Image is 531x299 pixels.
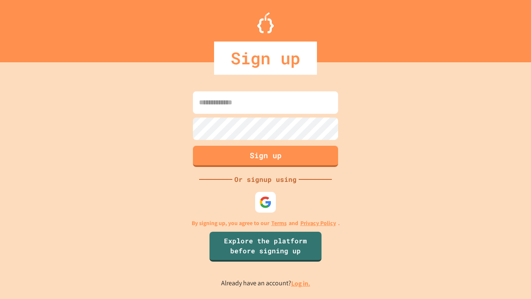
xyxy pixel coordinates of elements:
[221,278,310,289] p: Already have an account?
[214,42,317,75] div: Sign up
[300,219,336,228] a: Privacy Policy
[496,266,523,291] iframe: chat widget
[271,219,287,228] a: Terms
[257,12,274,33] img: Logo.svg
[192,219,340,228] p: By signing up, you agree to our and .
[232,174,299,184] div: Or signup using
[259,196,272,208] img: google-icon.svg
[209,232,322,262] a: Explore the platform before signing up
[193,146,338,167] button: Sign up
[291,279,310,288] a: Log in.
